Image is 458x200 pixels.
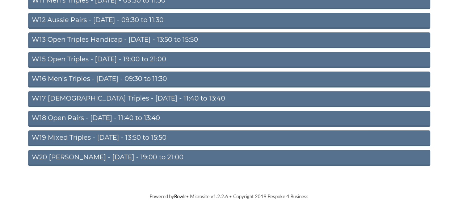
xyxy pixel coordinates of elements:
[28,111,430,127] a: W18 Open Pairs - [DATE] - 11:40 to 13:40
[28,91,430,107] a: W17 [DEMOGRAPHIC_DATA] Triples - [DATE] - 11:40 to 13:40
[174,193,186,199] a: Bowlr
[28,72,430,87] a: W16 Men's Triples - [DATE] - 09:30 to 11:30
[28,130,430,146] a: W19 Mixed Triples - [DATE] - 13:50 to 15:50
[28,150,430,166] a: W20 [PERSON_NAME] - [DATE] - 19:00 to 21:00
[28,13,430,29] a: W12 Aussie Pairs - [DATE] - 09:30 to 11:30
[28,32,430,48] a: W13 Open Triples Handicap - [DATE] - 13:50 to 15:50
[150,193,308,199] span: Powered by • Microsite v1.2.2.6 • Copyright 2019 Bespoke 4 Business
[28,52,430,68] a: W15 Open Triples - [DATE] - 19:00 to 21:00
